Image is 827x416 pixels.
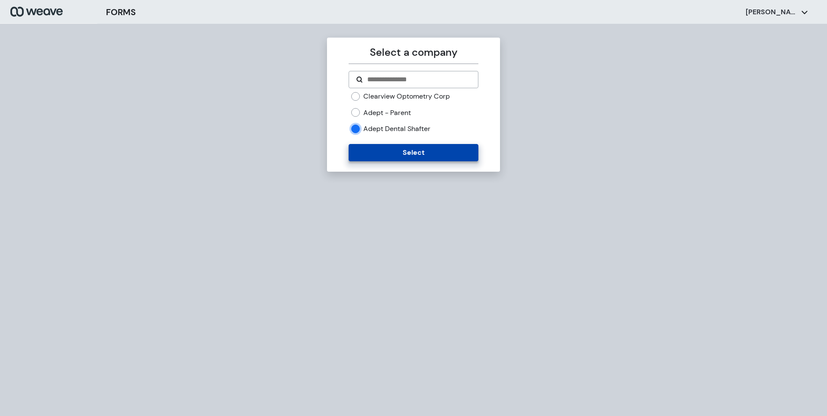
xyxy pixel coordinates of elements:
[366,74,471,85] input: Search
[363,124,430,134] label: Adept Dental Shafter
[106,6,136,19] h3: FORMS
[349,144,478,161] button: Select
[363,92,450,101] label: Clearview Optometry Corp
[363,108,411,118] label: Adept - Parent
[349,45,478,60] p: Select a company
[746,7,798,17] p: [PERSON_NAME]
